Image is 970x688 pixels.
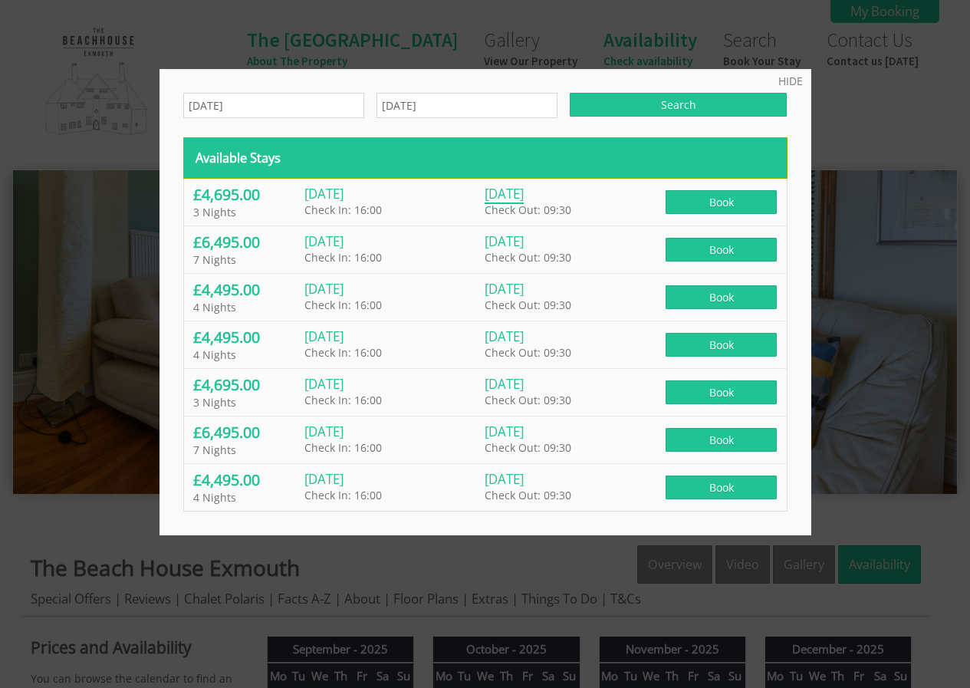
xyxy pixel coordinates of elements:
a: £4,695.00 3 Nights [DATE] Check In: 16:00 [DATE] Check Out: 09:30 Book [184,179,787,226]
p: 3 Nights [193,395,304,410]
span: Check In: 16:00 [304,250,382,265]
a: £4,495.00 4 Nights [DATE] Check In: 16:00 [DATE] Check Out: 09:30 Book [184,464,787,511]
span: Check In: 16:00 [304,440,382,455]
input: Arrival Date [183,93,364,118]
span: Book [666,380,777,404]
a: £6,495.00 7 Nights [DATE] Check In: 16:00 [DATE] Check Out: 09:30 Book [184,416,787,464]
span: [DATE] [485,280,524,298]
h4: £4,495.00 [193,327,304,347]
span: Book [666,428,777,452]
span: [DATE] [304,328,344,345]
input: Search [570,93,788,117]
span: [DATE] [304,232,344,250]
span: Check Out: 09:30 [485,250,571,265]
span: Check Out: 09:30 [485,393,571,407]
a: HIDE [778,74,803,88]
h4: £6,495.00 [193,232,304,252]
span: Book [666,333,777,357]
span: [DATE] [485,470,524,488]
input: Departure Date (Optional) [376,93,557,118]
a: £4,495.00 4 Nights [DATE] Check In: 16:00 [DATE] Check Out: 09:30 Book [184,321,787,369]
span: [DATE] [485,375,524,393]
span: Check Out: 09:30 [485,202,571,217]
p: 3 Nights [193,205,304,219]
span: Check In: 16:00 [304,298,382,312]
p: 4 Nights [193,300,304,314]
span: [DATE] [304,423,344,440]
span: Book [666,476,777,499]
span: [DATE] [485,185,524,204]
span: [DATE] [485,423,524,440]
h4: £4,495.00 [193,279,304,300]
a: £4,695.00 3 Nights [DATE] Check In: 16:00 [DATE] Check Out: 09:30 Book [184,369,787,416]
p: 4 Nights [193,347,304,362]
span: Book [666,238,777,262]
span: Check Out: 09:30 [485,298,571,312]
h3: Available Stays [196,150,775,166]
span: Check In: 16:00 [304,345,382,360]
span: [DATE] [304,375,344,393]
h4: £4,695.00 [193,184,304,205]
span: [DATE] [485,328,524,345]
a: £4,495.00 4 Nights [DATE] Check In: 16:00 [DATE] Check Out: 09:30 Book [184,274,787,321]
span: Check Out: 09:30 [485,440,571,455]
span: Check In: 16:00 [304,488,382,502]
h4: £4,495.00 [193,469,304,490]
p: 4 Nights [193,490,304,505]
p: 7 Nights [193,443,304,457]
span: Check In: 16:00 [304,202,382,217]
a: £6,495.00 7 Nights [DATE] Check In: 16:00 [DATE] Check Out: 09:30 Book [184,226,787,274]
span: [DATE] [304,470,344,488]
span: Book [666,190,777,214]
h4: £4,695.00 [193,374,304,395]
span: Check In: 16:00 [304,393,382,407]
p: 7 Nights [193,252,304,267]
h4: £6,495.00 [193,422,304,443]
span: [DATE] [485,232,524,250]
span: [DATE] [304,280,344,298]
span: Check Out: 09:30 [485,345,571,360]
span: [DATE] [304,185,344,202]
span: Check Out: 09:30 [485,488,571,502]
span: Book [666,285,777,309]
